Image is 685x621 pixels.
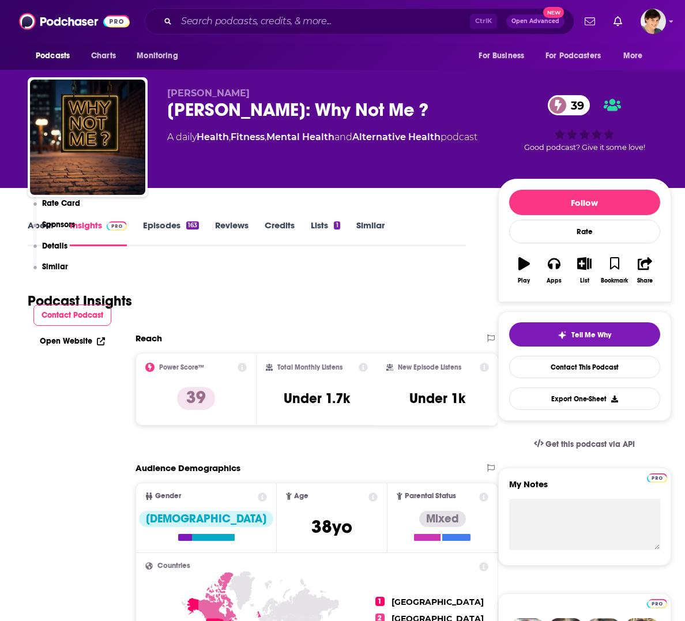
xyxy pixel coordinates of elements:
button: open menu [129,45,193,67]
span: Age [294,492,308,500]
h2: New Episode Listens [398,363,461,371]
button: open menu [538,45,618,67]
button: Details [33,241,68,262]
h2: Power Score™ [159,363,204,371]
p: 39 [177,387,215,410]
span: 38 yo [311,515,352,538]
a: Open Website [40,336,105,346]
button: Export One-Sheet [509,387,660,410]
a: Show notifications dropdown [580,12,600,31]
span: Get this podcast via API [545,439,635,449]
a: Credits [265,220,295,246]
div: Bookmark [601,277,628,284]
img: Podchaser Pro [647,473,667,483]
p: Sponsors [42,220,75,229]
a: Pro website [647,597,667,608]
div: Search podcasts, credits, & more... [145,8,574,35]
button: open menu [471,45,539,67]
span: More [623,48,643,64]
button: open menu [28,45,85,67]
span: Countries [157,562,190,570]
span: New [543,7,564,18]
div: List [580,277,589,284]
input: Search podcasts, credits, & more... [176,12,470,31]
a: Similar [356,220,385,246]
h2: Total Monthly Listens [277,363,342,371]
a: Lists1 [311,220,340,246]
a: Contact This Podcast [509,356,660,378]
a: Get this podcast via API [525,430,645,458]
button: open menu [615,45,657,67]
a: Reviews [215,220,249,246]
button: List [569,250,599,291]
h2: Audience Demographics [136,462,240,473]
span: Gender [155,492,181,500]
img: Podchaser Pro [107,221,127,231]
span: Ctrl K [470,14,497,29]
button: Play [509,250,539,291]
button: Open AdvancedNew [506,14,564,28]
span: , [229,131,231,142]
div: Play [518,277,530,284]
img: User Profile [641,9,666,34]
button: Contact Podcast [33,304,112,326]
span: Podcasts [36,48,70,64]
button: Apps [539,250,569,291]
button: Follow [509,190,660,215]
a: Episodes163 [143,220,199,246]
span: 1 [375,597,385,606]
div: 163 [186,221,199,229]
h2: Reach [136,333,162,344]
a: Charts [84,45,123,67]
button: Share [630,250,660,291]
img: Podchaser - Follow, Share and Rate Podcasts [19,10,130,32]
img: Tony Mantor: Why Not Me ? [30,80,145,195]
span: For Business [479,48,524,64]
span: Charts [91,48,116,64]
div: [DEMOGRAPHIC_DATA] [139,511,273,527]
button: Sponsors [33,220,76,241]
span: Good podcast? Give it some love! [524,143,645,152]
div: Mixed [419,511,466,527]
span: Tell Me Why [571,330,611,340]
div: Apps [547,277,562,284]
a: About [28,220,54,246]
span: and [334,131,352,142]
span: [GEOGRAPHIC_DATA] [392,597,484,607]
h3: Under 1k [409,390,465,407]
span: Logged in as bethwouldknow [641,9,666,34]
span: Monitoring [137,48,178,64]
img: tell me why sparkle [558,330,567,340]
div: A daily podcast [167,130,477,144]
div: Share [637,277,653,284]
a: Pro website [647,472,667,483]
button: Show profile menu [641,9,666,34]
h1: Podcast Insights [28,292,132,310]
div: 1 [334,221,340,229]
label: My Notes [509,479,660,499]
button: Similar [33,262,69,283]
a: 39 [548,95,590,115]
a: Show notifications dropdown [609,12,627,31]
span: [PERSON_NAME] [167,88,250,99]
span: 39 [559,95,590,115]
button: tell me why sparkleTell Me Why [509,322,660,347]
p: Details [42,241,67,251]
span: , [265,131,266,142]
a: Mental Health [266,131,334,142]
span: For Podcasters [545,48,601,64]
img: Podchaser Pro [647,599,667,608]
span: Parental Status [405,492,456,500]
div: Rate [509,220,660,243]
p: Similar [42,262,68,272]
div: 39Good podcast? Give it some love! [498,88,671,159]
a: Health [197,131,229,142]
a: Fitness [231,131,265,142]
a: Alternative Health [352,131,441,142]
h3: Under 1.7k [284,390,350,407]
span: Open Advanced [511,18,559,24]
button: Bookmark [600,250,630,291]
